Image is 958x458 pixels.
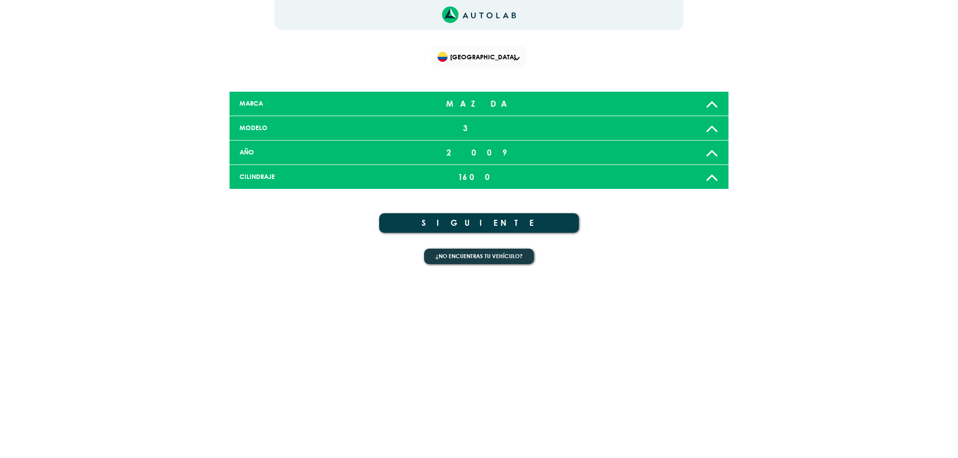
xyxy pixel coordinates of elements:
[438,50,523,64] span: [GEOGRAPHIC_DATA]
[232,172,397,181] div: CILINDRAJE
[230,165,728,189] a: CILINDRAJE 1600
[232,99,397,108] div: MARCA
[379,213,579,233] button: SIGUIENTE
[442,9,516,19] a: Link al sitio de autolab
[397,167,561,187] div: 1600
[230,116,728,141] a: MODELO 3
[232,148,397,157] div: AÑO
[424,249,534,264] button: ¿No encuentras tu vehículo?
[232,123,397,133] div: MODELO
[431,46,527,68] div: Flag of COLOMBIA[GEOGRAPHIC_DATA]
[397,118,561,138] div: 3
[397,94,561,114] div: MAZDA
[230,92,728,116] a: MARCA MAZDA
[438,52,448,62] img: Flag of COLOMBIA
[230,141,728,165] a: AÑO 2009
[397,143,561,162] div: 2009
